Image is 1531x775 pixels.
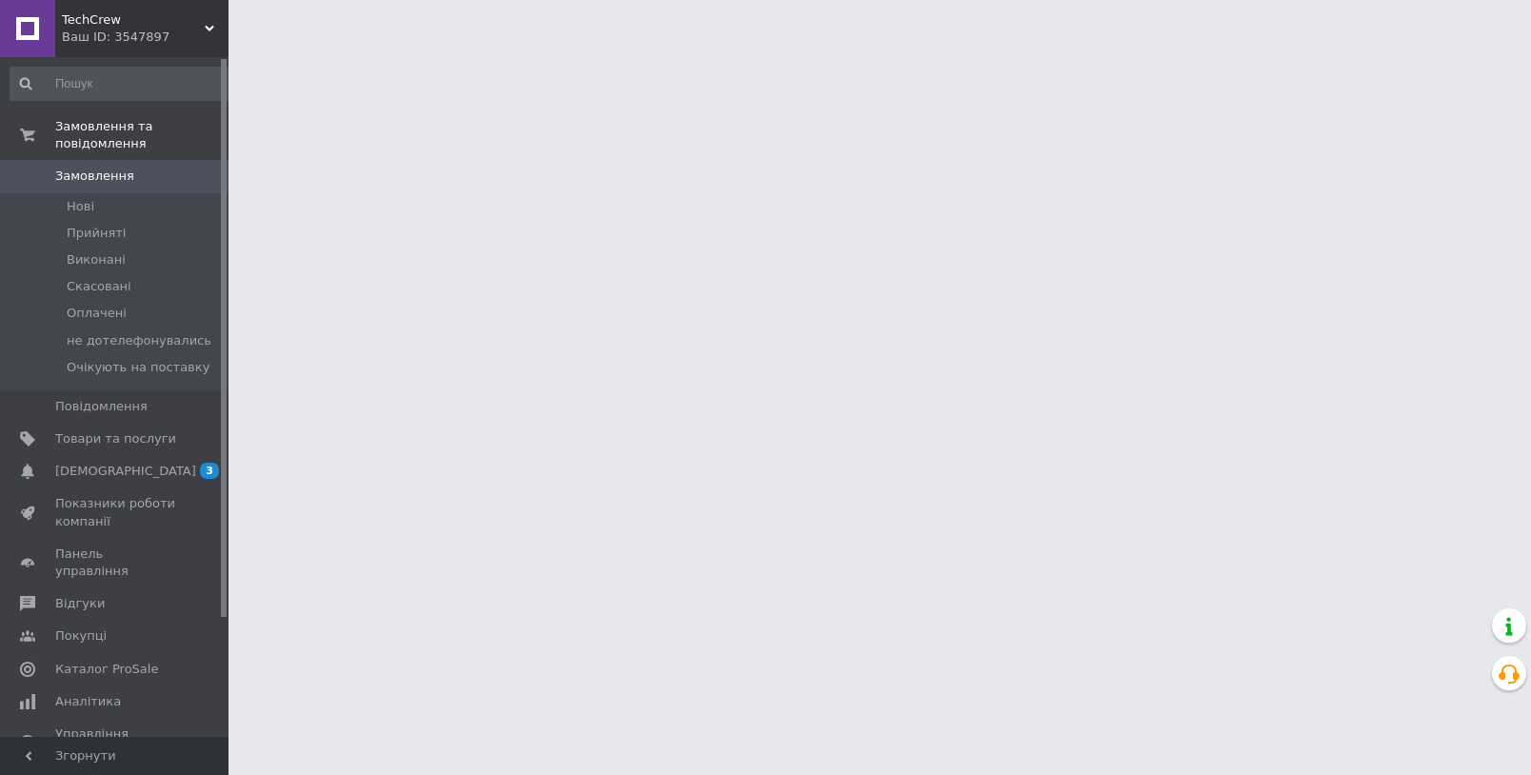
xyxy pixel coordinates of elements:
span: Аналітика [55,693,121,710]
span: TechCrew [62,11,205,29]
span: 3 [200,463,219,479]
span: Виконані [67,251,126,268]
span: Прийняті [67,225,126,242]
span: Очікують на поставку [67,359,209,376]
span: Показники роботи компанії [55,495,176,529]
span: Оплачені [67,305,127,322]
input: Пошук [10,67,235,101]
span: не дотелефонувались [67,332,211,349]
span: Повідомлення [55,398,148,415]
span: Каталог ProSale [55,661,158,678]
span: Замовлення [55,168,134,185]
span: Нові [67,198,94,215]
span: Відгуки [55,595,105,612]
div: Ваш ID: 3547897 [62,29,229,46]
span: Панель управління [55,546,176,580]
span: [DEMOGRAPHIC_DATA] [55,463,196,480]
span: Товари та послуги [55,430,176,447]
span: Управління сайтом [55,725,176,760]
span: Замовлення та повідомлення [55,118,229,152]
span: Покупці [55,627,107,645]
span: Скасовані [67,278,131,295]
